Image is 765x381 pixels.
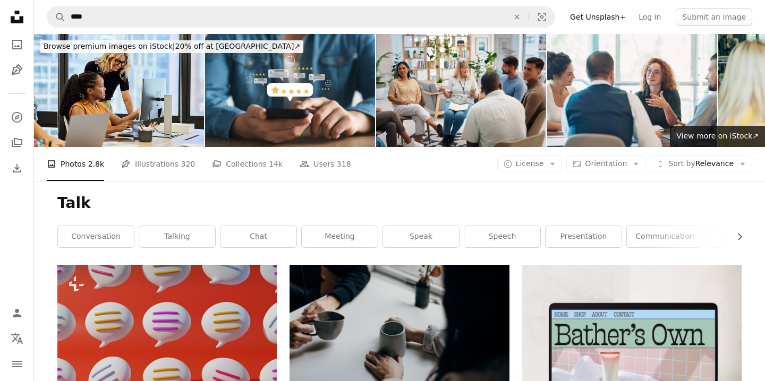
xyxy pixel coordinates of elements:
span: Orientation [585,159,627,168]
button: Visual search [529,7,555,27]
button: License [497,155,563,172]
a: Get Unsplash+ [564,8,632,25]
img: Consumers or customers give a five-star rating for the highest satisfaction. [205,34,375,147]
a: presentation [546,226,622,247]
a: a group of white and pink conversation bubbles [57,321,277,330]
button: Clear [505,7,529,27]
span: Browse premium images on iStock | [44,42,175,50]
a: Illustrations [6,59,28,81]
a: Explore [6,107,28,128]
a: Log in [632,8,667,25]
a: conversation [58,226,134,247]
a: Illustrations 320 [121,147,195,181]
img: Female employee explaining strategies to manager [34,34,204,147]
img: Young businesswoman talking on a meeting [547,34,717,147]
a: talking [139,226,215,247]
a: Download History [6,158,28,179]
button: Search Unsplash [47,7,65,27]
a: speech [464,226,540,247]
span: 318 [337,158,351,170]
a: speak [383,226,459,247]
button: scroll list to the right [730,226,742,247]
a: meeting [302,226,378,247]
a: Browse premium images on iStock|20% off at [GEOGRAPHIC_DATA]↗ [34,34,310,59]
img: Diverse group of people attending a support group. Participants are sharing and listening, showin... [376,34,546,147]
span: 320 [181,158,195,170]
form: Find visuals sitewide [47,6,555,28]
button: Menu [6,353,28,375]
a: View more on iStock↗ [670,126,765,147]
span: Sort by [668,159,695,168]
span: View more on iStock ↗ [676,132,759,140]
button: Submit an image [676,8,752,25]
a: communication [627,226,703,247]
button: Orientation [566,155,645,172]
a: chat [220,226,296,247]
a: Users 318 [300,147,351,181]
span: Relevance [668,159,734,169]
span: 14k [269,158,283,170]
a: woman in black long sleeve shirt holding black ceramic mug [290,333,509,342]
span: License [516,159,544,168]
button: Sort byRelevance [650,155,752,172]
a: Collections [6,132,28,153]
a: Collections 14k [212,147,283,181]
a: Photos [6,34,28,55]
span: 20% off at [GEOGRAPHIC_DATA] ↗ [44,42,300,50]
button: Language [6,328,28,349]
h1: Talk [57,194,742,213]
a: Log in / Sign up [6,302,28,324]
